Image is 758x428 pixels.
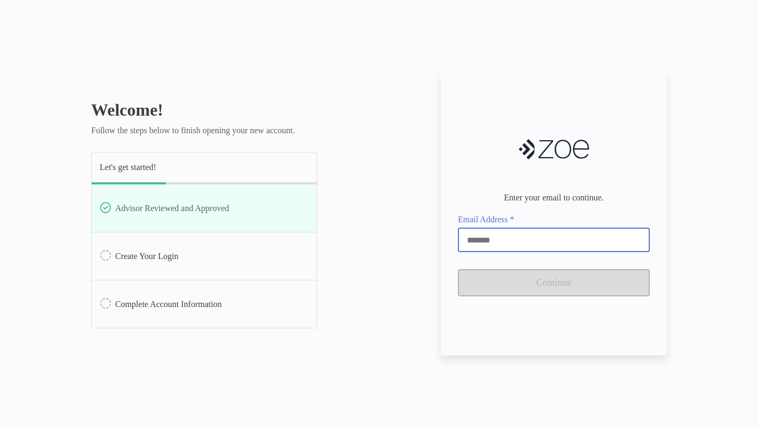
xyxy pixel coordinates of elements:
[91,100,317,120] h1: Welcome!
[115,249,179,263] p: Create Your Login
[519,132,589,167] img: Company Logo
[459,236,649,245] input: Email Address *
[458,215,650,224] span: Email Address *
[115,201,229,215] p: Advisor Reviewed and Approved
[504,193,603,202] p: Enter your email to continue.
[91,126,317,135] p: Follow the steps below to finish opening your new account.
[100,163,156,172] p: Let's get started!
[115,297,222,311] p: Complete Account Information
